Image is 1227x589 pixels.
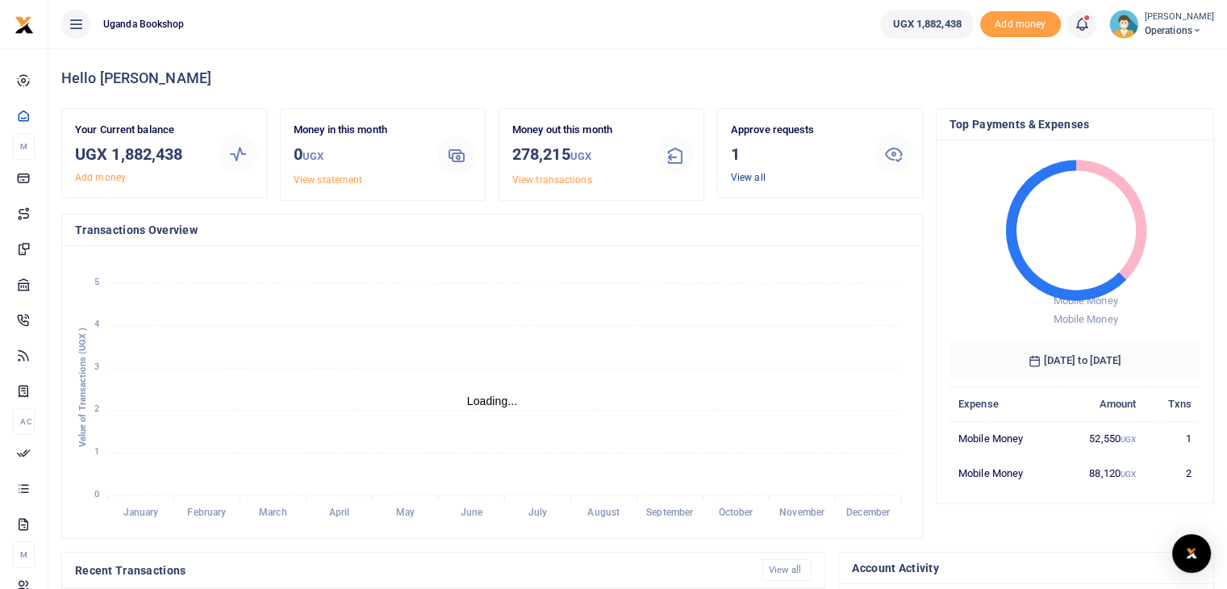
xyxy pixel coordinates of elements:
[61,69,1214,87] h4: Hello [PERSON_NAME]
[97,17,191,31] span: Uganda bookshop
[75,562,749,579] h4: Recent Transactions
[123,507,159,518] tspan: January
[980,11,1061,38] span: Add money
[1059,421,1146,456] td: 52,550
[1053,294,1117,307] span: Mobile Money
[94,319,99,329] tspan: 4
[719,507,754,518] tspan: October
[731,172,766,183] a: View all
[75,221,909,239] h4: Transactions Overview
[94,361,99,372] tspan: 3
[461,507,483,518] tspan: June
[852,559,1200,577] h4: Account Activity
[1121,435,1136,444] small: UGX
[1145,421,1200,456] td: 1
[75,142,206,166] h3: UGX 1,882,438
[77,328,88,448] text: Value of Transactions (UGX )
[294,174,362,186] a: View statement
[303,150,323,162] small: UGX
[949,386,1059,421] th: Expense
[949,341,1200,380] h6: [DATE] to [DATE]
[1053,313,1117,325] span: Mobile Money
[75,172,126,183] a: Add money
[949,421,1059,456] td: Mobile Money
[1059,386,1146,421] th: Amount
[467,395,518,407] text: Loading...
[75,122,206,139] p: Your Current balance
[294,142,424,169] h3: 0
[731,142,862,166] h3: 1
[396,507,415,518] tspan: May
[94,404,99,415] tspan: 2
[94,277,99,287] tspan: 5
[1145,386,1200,421] th: Txns
[874,10,979,39] li: Wallet ballance
[762,559,812,581] a: View all
[294,122,424,139] p: Money in this month
[646,507,694,518] tspan: September
[15,15,34,35] img: logo-small
[1109,10,1138,39] img: profile-user
[1172,534,1211,573] div: Open Intercom Messenger
[892,16,961,32] span: UGX 1,882,438
[779,507,825,518] tspan: November
[1109,10,1214,39] a: profile-user [PERSON_NAME] Operations
[13,408,35,435] li: Ac
[587,507,620,518] tspan: August
[980,11,1061,38] li: Toup your wallet
[512,142,643,169] h3: 278,215
[187,507,226,518] tspan: February
[949,456,1059,490] td: Mobile Money
[94,446,99,457] tspan: 1
[329,507,350,518] tspan: April
[731,122,862,139] p: Approve requests
[13,133,35,160] li: M
[1121,470,1136,478] small: UGX
[1145,456,1200,490] td: 2
[1145,23,1214,38] span: Operations
[528,507,546,518] tspan: July
[512,122,643,139] p: Money out this month
[880,10,973,39] a: UGX 1,882,438
[846,507,891,518] tspan: December
[512,174,592,186] a: View transactions
[1145,10,1214,24] small: [PERSON_NAME]
[1059,456,1146,490] td: 88,120
[94,489,99,499] tspan: 0
[949,115,1200,133] h4: Top Payments & Expenses
[15,18,34,30] a: logo-small logo-large logo-large
[570,150,591,162] small: UGX
[13,541,35,568] li: M
[980,17,1061,29] a: Add money
[259,507,287,518] tspan: March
